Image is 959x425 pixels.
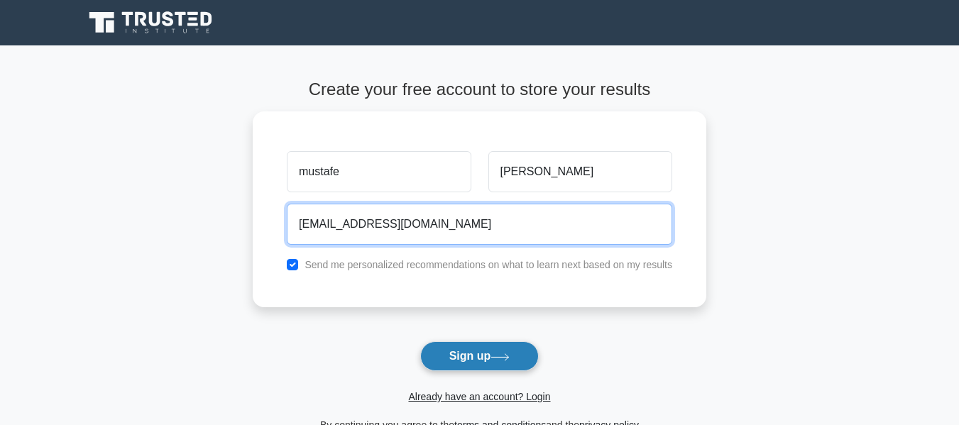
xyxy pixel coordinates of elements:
a: Already have an account? Login [408,391,550,402]
input: Email [287,204,672,245]
h4: Create your free account to store your results [253,79,706,100]
label: Send me personalized recommendations on what to learn next based on my results [305,259,672,270]
input: First name [287,151,471,192]
button: Sign up [420,341,539,371]
input: Last name [488,151,672,192]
